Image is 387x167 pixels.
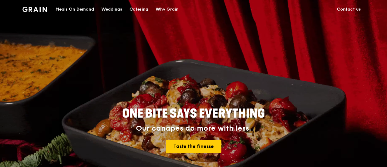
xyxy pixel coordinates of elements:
div: Weddings [101,0,122,18]
a: Taste the finesse [166,140,221,153]
a: Catering [126,0,152,18]
a: Why Grain [152,0,182,18]
a: Weddings [98,0,126,18]
div: Catering [130,0,148,18]
div: Why Grain [156,0,179,18]
div: Our canapés do more with less. [84,124,303,133]
img: Grain [22,7,47,12]
a: Contact us [333,0,365,18]
span: ONE BITE SAYS EVERYTHING [122,106,265,121]
div: Meals On Demand [56,0,94,18]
